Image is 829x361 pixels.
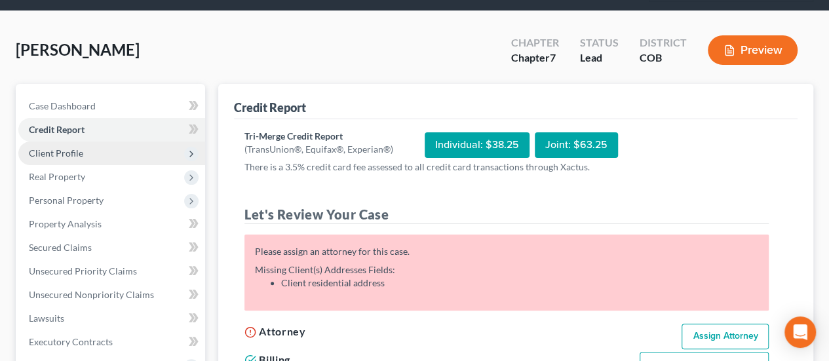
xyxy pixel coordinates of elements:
[29,147,83,159] span: Client Profile
[29,100,96,111] span: Case Dashboard
[18,307,205,330] a: Lawsuits
[29,289,154,300] span: Unsecured Nonpriority Claims
[511,50,559,66] div: Chapter
[511,35,559,50] div: Chapter
[18,236,205,259] a: Secured Claims
[234,100,306,115] div: Credit Report
[580,50,619,66] div: Lead
[18,212,205,236] a: Property Analysis
[708,35,798,65] button: Preview
[18,259,205,283] a: Unsecured Priority Claims
[640,35,687,50] div: District
[18,330,205,354] a: Executory Contracts
[255,245,758,258] div: Please assign an attorney for this case.
[255,263,758,290] div: Missing Client(s) Addresses Fields:
[29,265,137,276] span: Unsecured Priority Claims
[16,40,140,59] span: [PERSON_NAME]
[281,276,758,290] li: Client residential address
[580,35,619,50] div: Status
[244,205,769,224] h4: Let's Review Your Case
[244,161,769,174] p: There is a 3.5% credit card fee assessed to all credit card transactions through Xactus.
[784,316,816,348] div: Open Intercom Messenger
[29,336,113,347] span: Executory Contracts
[244,143,393,156] div: (TransUnion®, Equifax®, Experian®)
[550,51,556,64] span: 7
[244,130,393,143] div: Tri-Merge Credit Report
[18,94,205,118] a: Case Dashboard
[18,118,205,142] a: Credit Report
[425,132,530,158] div: Individual: $38.25
[29,218,102,229] span: Property Analysis
[29,195,104,206] span: Personal Property
[18,283,205,307] a: Unsecured Nonpriority Claims
[29,313,64,324] span: Lawsuits
[640,50,687,66] div: COB
[259,325,305,337] span: Attorney
[29,171,85,182] span: Real Property
[29,124,85,135] span: Credit Report
[535,132,618,158] div: Joint: $63.25
[682,324,769,350] a: Assign Attorney
[29,242,92,253] span: Secured Claims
